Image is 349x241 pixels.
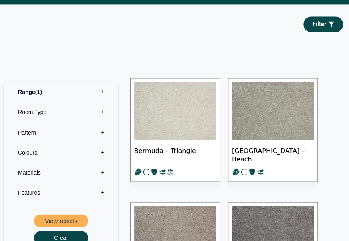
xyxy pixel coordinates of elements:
[10,102,112,122] label: Room Type
[313,21,326,27] span: Filter
[10,162,112,182] label: Materials
[228,78,318,182] a: [GEOGRAPHIC_DATA] – Beach
[134,82,216,140] img: Bermuda Triangle
[130,78,220,182] a: Bermuda – Triangle
[303,16,343,32] a: Filter
[10,82,112,102] label: Range
[10,142,112,162] label: Colours
[232,140,314,168] span: [GEOGRAPHIC_DATA] – Beach
[232,82,314,140] img: Bermuda Beach
[10,182,112,202] label: Features
[35,89,42,95] span: 1
[10,122,112,142] label: Pattern
[134,140,216,168] span: Bermuda – Triangle
[34,214,88,227] button: View results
